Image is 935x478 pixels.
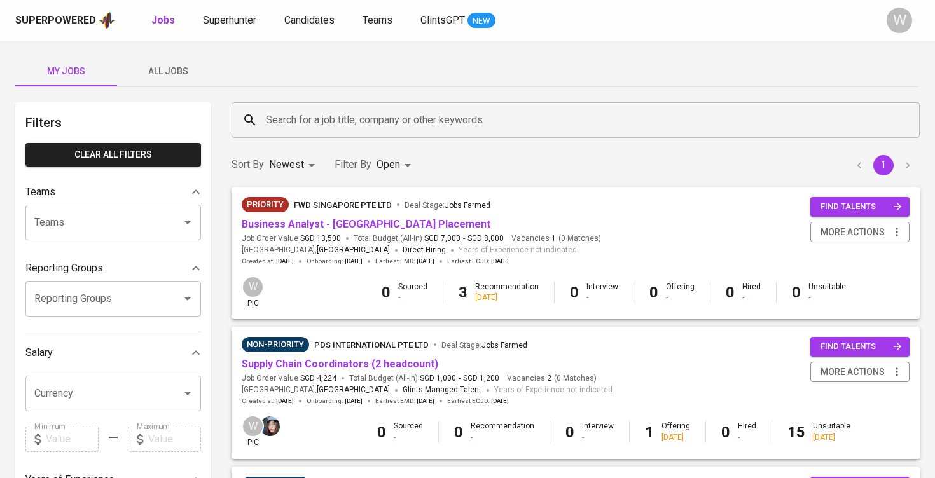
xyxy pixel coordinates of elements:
[242,415,264,437] div: W
[294,200,392,210] span: FWD Singapore Pte Ltd
[445,201,490,210] span: Jobs Farmed
[738,432,756,443] div: -
[847,155,920,175] nav: pagination navigation
[363,13,395,29] a: Teams
[25,143,201,167] button: Clear All filters
[269,153,319,177] div: Newest
[810,197,910,217] button: find talents
[787,423,805,441] b: 15
[821,200,902,214] span: find talents
[792,283,801,301] b: 0
[242,384,390,397] span: [GEOGRAPHIC_DATA] ,
[813,421,850,442] div: Unsuitable
[821,364,885,380] span: more actions
[468,15,495,27] span: NEW
[666,292,695,303] div: -
[475,292,539,303] div: [DATE]
[242,415,264,448] div: pic
[377,153,415,177] div: Open
[179,385,197,402] button: Open
[491,257,509,266] span: [DATE]
[377,158,400,170] span: Open
[468,233,504,244] span: SGD 8,000
[511,233,601,244] span: Vacancies ( 0 Matches )
[821,339,902,354] span: find talents
[810,337,910,357] button: find talents
[375,397,434,406] span: Earliest EMD :
[417,257,434,266] span: [DATE]
[808,282,846,303] div: Unsuitable
[377,423,386,441] b: 0
[742,282,761,303] div: Hired
[813,432,850,443] div: [DATE]
[307,397,363,406] span: Onboarding :
[463,373,499,384] span: SGD 1,200
[242,397,294,406] span: Created at :
[459,373,461,384] span: -
[375,257,434,266] span: Earliest EMD :
[276,257,294,266] span: [DATE]
[276,397,294,406] span: [DATE]
[25,261,103,276] p: Reporting Groups
[424,233,461,244] span: SGD 7,000
[242,244,390,257] span: [GEOGRAPHIC_DATA] ,
[459,283,468,301] b: 3
[349,373,499,384] span: Total Budget (All-In)
[394,432,423,443] div: -
[317,244,390,257] span: [GEOGRAPHIC_DATA]
[420,14,465,26] span: GlintsGPT
[873,155,894,175] button: page 1
[491,397,509,406] span: [DATE]
[420,13,495,29] a: GlintsGPT NEW
[586,292,618,303] div: -
[570,283,579,301] b: 0
[345,397,363,406] span: [DATE]
[317,384,390,397] span: [GEOGRAPHIC_DATA]
[459,244,579,257] span: Years of Experience not indicated.
[471,432,534,443] div: -
[471,421,534,442] div: Recommendation
[447,257,509,266] span: Earliest ECJD :
[666,282,695,303] div: Offering
[661,432,690,443] div: [DATE]
[738,421,756,442] div: Hired
[242,337,309,352] div: Talent(s) in Pipeline’s Final Stages
[441,341,527,350] span: Deal Stage :
[242,233,341,244] span: Job Order Value
[99,11,116,30] img: app logo
[550,233,556,244] span: 1
[447,397,509,406] span: Earliest ECJD :
[507,373,597,384] span: Vacancies ( 0 Matches )
[420,373,456,384] span: SGD 1,000
[15,11,116,30] a: Superpoweredapp logo
[314,340,429,350] span: PDS International Pte Ltd
[125,64,211,79] span: All Jobs
[649,283,658,301] b: 0
[582,432,614,443] div: -
[363,14,392,26] span: Teams
[398,282,427,303] div: Sourced
[23,64,109,79] span: My Jobs
[475,282,539,303] div: Recommendation
[151,14,175,26] b: Jobs
[25,113,201,133] h6: Filters
[242,358,438,370] a: Supply Chain Coordinators (2 headcount)
[242,276,264,309] div: pic
[582,421,614,442] div: Interview
[398,292,427,303] div: -
[742,292,761,303] div: -
[454,423,463,441] b: 0
[417,397,434,406] span: [DATE]
[726,283,735,301] b: 0
[300,373,336,384] span: SGD 4,224
[887,8,912,33] div: W
[25,340,201,365] div: Salary
[661,421,690,442] div: Offering
[586,282,618,303] div: Interview
[354,233,504,244] span: Total Budget (All-In)
[25,184,55,200] p: Teams
[494,384,614,397] span: Years of Experience not indicated.
[565,423,574,441] b: 0
[46,427,99,452] input: Value
[382,283,391,301] b: 0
